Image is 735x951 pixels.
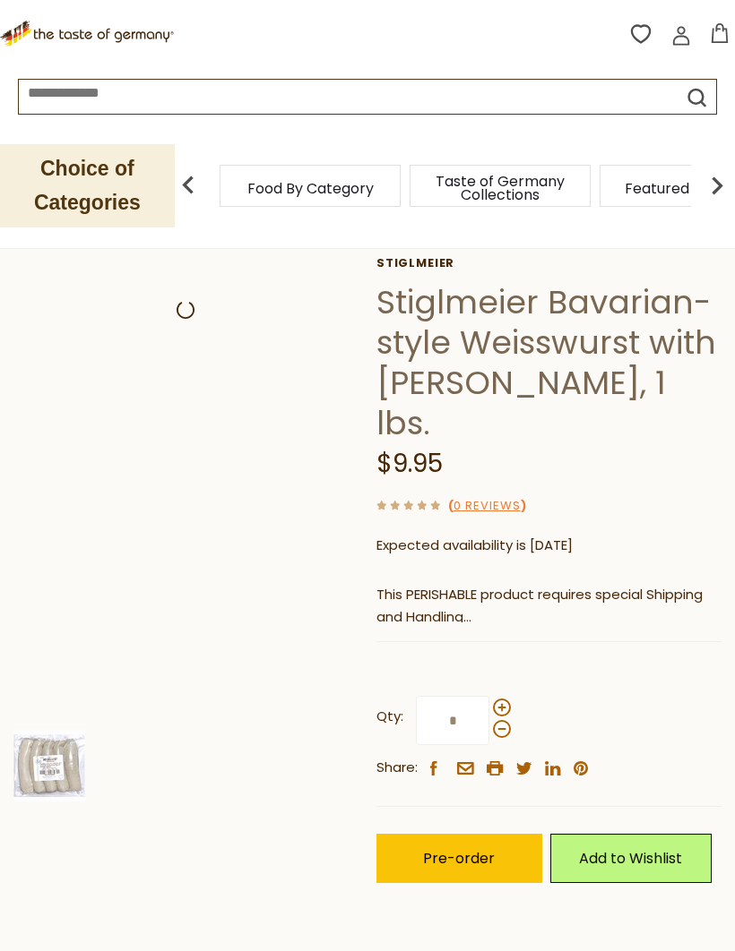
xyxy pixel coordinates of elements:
[247,182,374,195] a: Food By Category
[428,175,572,201] a: Taste of Germany Collections
[376,535,722,557] p: Expected availability is [DATE]
[550,834,712,883] a: Add to Wishlist
[376,757,418,779] span: Share:
[376,282,722,443] h1: Stiglmeier Bavarian-style Weisswurst with [PERSON_NAME], 1 lbs.
[376,584,722,629] p: This PERISHABLE product requires special Shipping and Handling
[416,696,489,745] input: Qty:
[454,497,521,516] a: 0 Reviews
[448,497,526,514] span: ( )
[13,730,85,801] img: Stiglmeier Bavarian-style Weisswurst with Parsley, 1 lbs.
[376,256,722,270] a: Stiglmeier
[376,834,542,883] button: Pre-order
[699,167,735,203] img: next arrow
[376,706,403,728] strong: Qty:
[423,848,495,869] span: Pre-order
[376,446,443,481] span: $9.95
[170,167,206,203] img: previous arrow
